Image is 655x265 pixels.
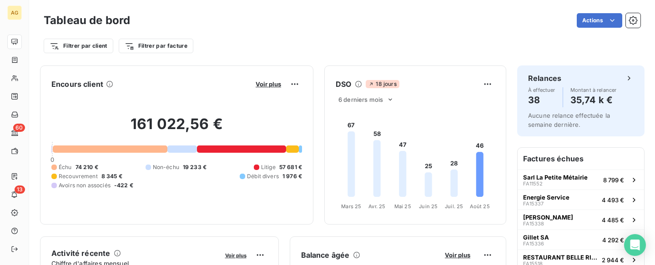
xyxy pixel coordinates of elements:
span: Débit divers [247,172,279,180]
tspan: Août 25 [470,203,490,210]
button: Voir plus [222,251,249,259]
span: FA15337 [523,201,544,206]
button: Sarl La Petite MétairieFA115528 799 € [518,170,644,190]
span: Montant à relancer [570,87,617,93]
span: 18 jours [366,80,399,88]
span: -422 € [114,181,133,190]
span: 4 292 € [602,236,624,244]
span: 0 [50,156,54,163]
span: À effectuer [528,87,555,93]
button: Filtrer par facture [119,39,193,53]
span: 8 799 € [603,176,624,184]
h4: 35,74 k € [570,93,617,107]
span: RESTAURANT BELLE RIVE / SARL [PERSON_NAME] [523,254,598,261]
div: AG [7,5,22,20]
h2: 161 022,56 € [51,115,302,142]
span: Voir plus [225,252,247,259]
tspan: Avr. 25 [368,203,385,210]
span: FA15338 [523,221,544,226]
tspan: Juil. 25 [445,203,463,210]
button: Voir plus [442,251,473,259]
span: Voir plus [445,251,470,259]
button: Energie ServiceFA153374 493 € [518,190,644,210]
span: 2 944 € [602,256,624,264]
span: Avoirs non associés [59,181,111,190]
span: 74 210 € [76,163,98,171]
tspan: Juin 25 [419,203,438,210]
span: 6 derniers mois [338,96,383,103]
h6: Balance âgée [301,250,350,260]
span: Échu [59,163,72,171]
span: Energie Service [523,194,569,201]
h6: DSO [336,79,351,90]
span: Gillet SA [523,234,549,241]
button: Gillet SAFA153364 292 € [518,230,644,250]
div: Open Intercom Messenger [624,234,646,256]
a: 60 [7,125,21,140]
button: [PERSON_NAME]FA153384 485 € [518,210,644,230]
span: Non-échu [153,163,179,171]
button: Actions [577,13,622,28]
span: Voir plus [256,80,281,88]
span: FA15336 [523,241,544,246]
button: Voir plus [253,80,284,88]
h6: Activité récente [51,248,110,259]
span: 8 345 € [101,172,122,180]
h6: Relances [528,73,561,84]
span: 4 493 € [602,196,624,204]
button: Filtrer par client [44,39,113,53]
span: 4 485 € [602,216,624,224]
h3: Tableau de bord [44,12,130,29]
h6: Encours client [51,79,103,90]
span: Litige [261,163,276,171]
tspan: Mai 25 [394,203,411,210]
span: 13 [15,185,25,194]
span: Aucune relance effectuée la semaine dernière. [528,112,610,128]
span: 19 233 € [183,163,207,171]
span: 1 976 € [282,172,302,180]
span: Recouvrement [59,172,98,180]
span: [PERSON_NAME] [523,214,573,221]
span: 60 [13,124,25,132]
span: Sarl La Petite Métairie [523,174,588,181]
h4: 38 [528,93,555,107]
span: FA11552 [523,181,543,186]
h6: Factures échues [518,148,644,170]
span: 57 681 € [279,163,302,171]
tspan: Mars 25 [341,203,361,210]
